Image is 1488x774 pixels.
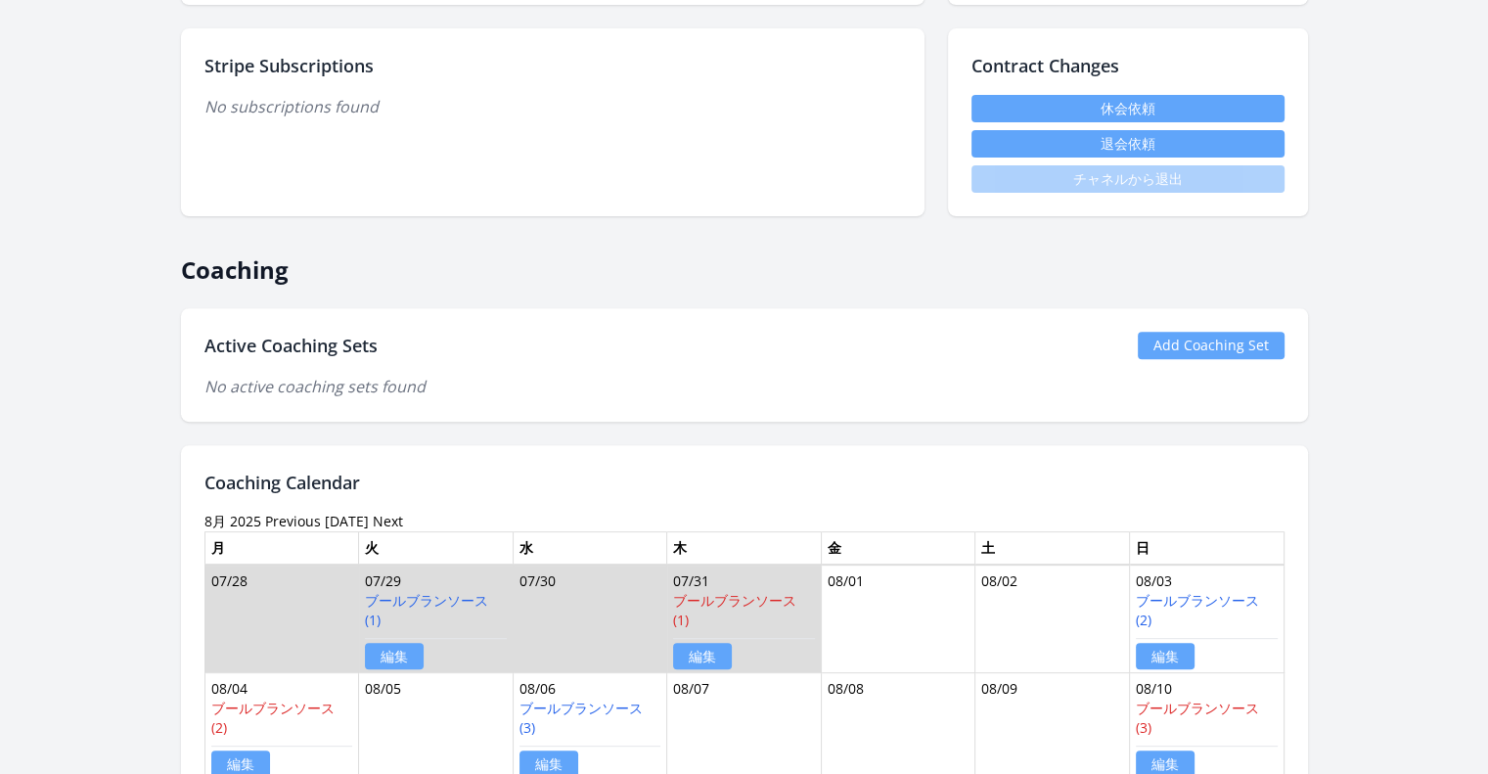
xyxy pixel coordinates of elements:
th: 土 [975,531,1130,565]
th: 日 [1129,531,1284,565]
p: No active coaching sets found [204,375,1285,398]
time: 8月 2025 [204,512,261,530]
a: ブールブランソース(3) [1136,699,1259,737]
td: 07/28 [204,565,359,673]
a: ブールブランソース(1) [365,591,488,629]
h2: Contract Changes [971,52,1285,79]
a: Add Coaching Set [1138,332,1285,359]
h2: Stripe Subscriptions [204,52,901,79]
a: 休会依頼 [971,95,1285,122]
h2: Coaching Calendar [204,469,1285,496]
h2: Coaching [181,240,1308,285]
th: 金 [821,531,975,565]
td: 07/29 [359,565,514,673]
button: 退会依頼 [971,130,1285,158]
th: 木 [667,531,822,565]
th: 月 [204,531,359,565]
a: ブールブランソース(1) [673,591,796,629]
h2: Active Coaching Sets [204,332,378,359]
a: 編集 [365,643,424,669]
a: ブールブランソース(2) [1136,591,1259,629]
td: 08/02 [975,565,1130,673]
a: Next [373,512,403,530]
a: 編集 [1136,643,1195,669]
td: 08/01 [821,565,975,673]
td: 07/31 [667,565,822,673]
a: Previous [265,512,321,530]
a: 編集 [673,643,732,669]
th: 水 [513,531,667,565]
a: [DATE] [325,512,369,530]
p: No subscriptions found [204,95,901,118]
a: ブールブランソース(3) [519,699,643,737]
td: 07/30 [513,565,667,673]
th: 火 [359,531,514,565]
a: ブールブランソース(2) [211,699,335,737]
span: チャネルから退出 [971,165,1285,193]
td: 08/03 [1129,565,1284,673]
